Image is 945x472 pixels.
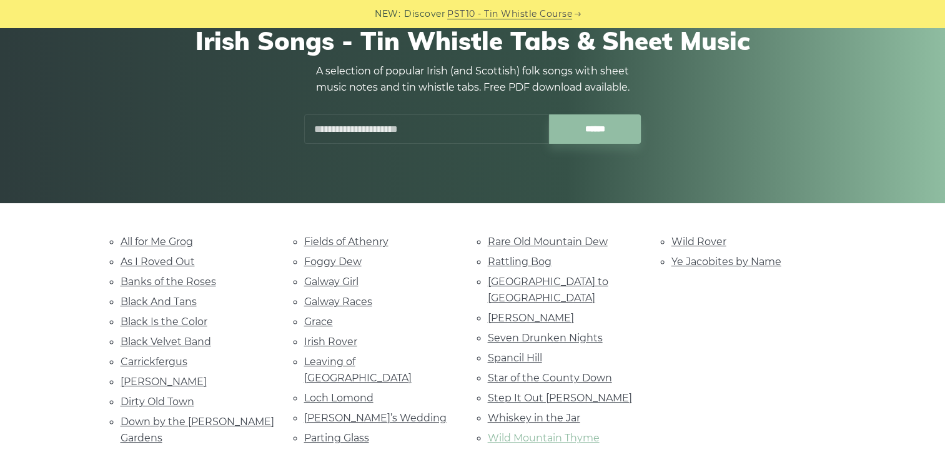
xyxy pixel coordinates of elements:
[488,276,608,304] a: [GEOGRAPHIC_DATA] to [GEOGRAPHIC_DATA]
[404,7,445,21] span: Discover
[304,256,362,268] a: Foggy Dew
[671,256,781,268] a: Ye Jacobites by Name
[121,376,207,388] a: [PERSON_NAME]
[488,312,574,324] a: [PERSON_NAME]
[488,432,600,444] a: Wild Mountain Thyme
[304,392,374,404] a: Loch Lomond
[488,392,632,404] a: Step It Out [PERSON_NAME]
[488,372,612,384] a: Star of the County Down
[488,236,608,248] a: Rare Old Mountain Dew
[488,352,542,364] a: Spancil Hill
[121,256,195,268] a: As I Roved Out
[671,236,726,248] a: Wild Rover
[447,7,572,21] a: PST10 - Tin Whistle Course
[375,7,400,21] span: NEW:
[304,63,641,96] p: A selection of popular Irish (and Scottish) folk songs with sheet music notes and tin whistle tab...
[304,356,412,384] a: Leaving of [GEOGRAPHIC_DATA]
[121,26,825,56] h1: Irish Songs - Tin Whistle Tabs & Sheet Music
[121,316,207,328] a: Black Is the Color
[304,336,357,348] a: Irish Rover
[121,236,193,248] a: All for Me Grog
[121,296,197,308] a: Black And Tans
[304,316,333,328] a: Grace
[488,332,603,344] a: Seven Drunken Nights
[304,296,372,308] a: Galway Races
[121,396,194,408] a: Dirty Old Town
[304,236,388,248] a: Fields of Athenry
[488,412,580,424] a: Whiskey in the Jar
[121,416,274,444] a: Down by the [PERSON_NAME] Gardens
[304,412,447,424] a: [PERSON_NAME]’s Wedding
[304,432,369,444] a: Parting Glass
[121,276,216,288] a: Banks of the Roses
[304,276,359,288] a: Galway Girl
[488,256,552,268] a: Rattling Bog
[121,336,211,348] a: Black Velvet Band
[121,356,187,368] a: Carrickfergus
